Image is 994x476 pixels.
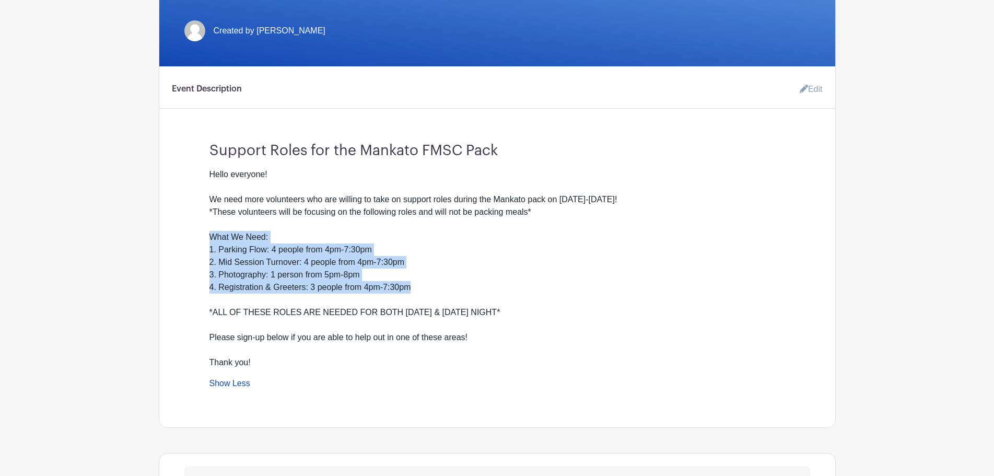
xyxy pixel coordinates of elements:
[172,84,242,94] h6: Event Description
[214,25,325,37] span: Created by [PERSON_NAME]
[209,379,250,392] a: Show Less
[209,134,785,160] h3: Support Roles for the Mankato FMSC Pack
[209,168,785,369] div: Hello everyone! We need more volunteers who are willing to take on support roles during the Manka...
[791,79,823,100] a: Edit
[184,20,205,41] img: default-ce2991bfa6775e67f084385cd625a349d9dcbb7a52a09fb2fda1e96e2d18dcdb.png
